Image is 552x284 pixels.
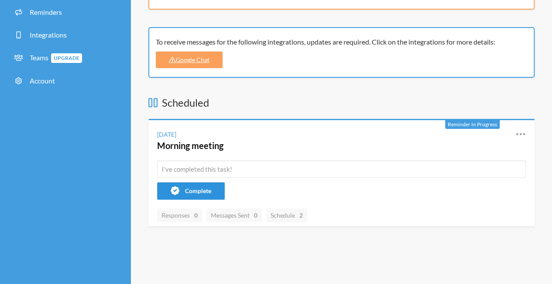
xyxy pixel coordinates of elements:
[271,211,303,219] span: Schedule
[7,25,124,45] a: Integrations
[157,208,202,222] a: Responses0
[156,52,223,68] a: Google Chat
[7,71,124,90] a: Account
[30,8,62,16] span: Reminders
[7,3,124,22] a: Reminders
[148,95,535,110] h3: Scheduled
[299,211,303,220] strong: 2
[161,211,198,219] span: Responses
[185,187,211,194] span: Complete
[254,211,257,220] strong: 0
[156,37,521,47] div: To receive messages for the following integrations, updates are required. Click on the integratio...
[7,48,124,68] a: TeamsUpgrade
[30,31,67,39] span: Integrations
[211,211,257,219] span: Messages Sent
[157,160,526,178] input: I've completed this task!
[157,130,176,139] div: [DATE]
[30,53,82,62] span: Teams
[30,76,55,85] span: Account
[157,182,225,200] button: Complete
[266,208,307,222] a: Schedule2
[206,208,262,222] a: Messages Sent0
[194,211,198,220] strong: 0
[51,53,82,63] span: Upgrade
[157,140,223,151] a: Morning meeting
[448,121,497,128] span: Reminder In Progress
